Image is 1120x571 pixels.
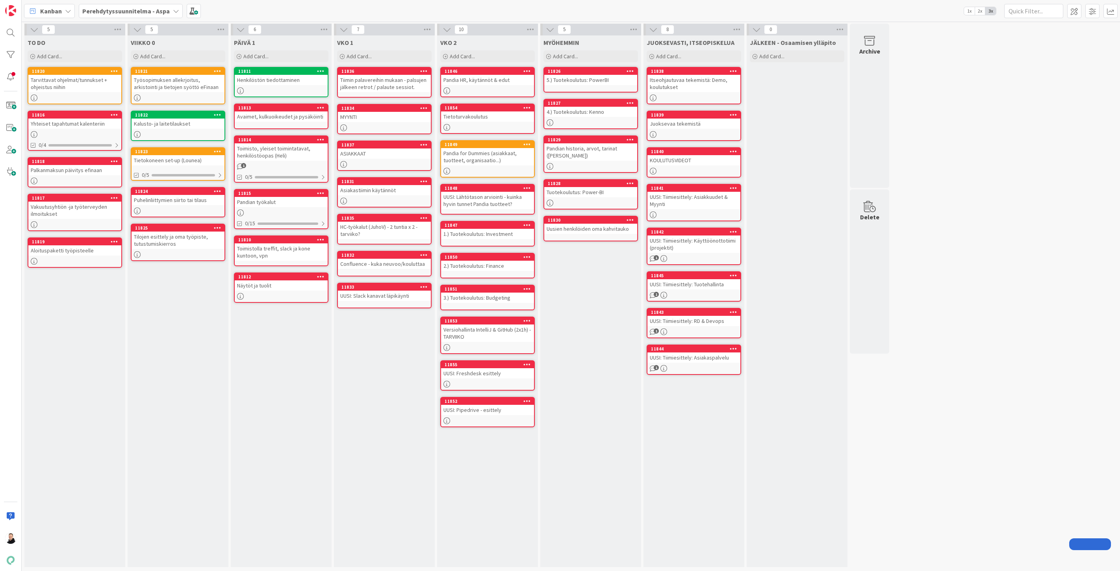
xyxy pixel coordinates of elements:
[40,6,62,16] span: Kanban
[37,53,62,60] span: Add Card...
[558,25,571,34] span: 5
[142,171,149,179] span: 0/5
[39,141,46,149] span: 0/4
[441,222,534,229] div: 11847
[647,345,740,352] div: 11844
[28,68,121,92] div: 11820Tarvittavat ohjelmat/tunnukset + ohjeistus niihin
[544,68,637,75] div: 11826
[441,185,534,192] div: 11848
[132,224,224,249] div: 11825Tilojen esittely ja oma työpiste, tutustumiskierros
[647,272,740,279] div: 11845
[975,7,985,15] span: 2x
[28,238,121,256] div: 11819Aloituspaketti työpisteelle
[28,165,121,175] div: Palkanmaksun päivitys efinaan
[235,190,328,197] div: 11815
[351,25,365,34] span: 7
[441,254,534,271] div: 118502.) Tuotekoulutus: Finance
[441,141,534,148] div: 11849
[42,25,55,34] span: 5
[450,53,475,60] span: Add Card...
[235,136,328,143] div: 11814
[235,104,328,122] div: 11813Avaimet, kulkuoikeudet ja pysäköinti
[544,217,637,224] div: 11830
[28,158,121,165] div: 11818
[28,119,121,129] div: Yhteiset tapahtumat kalenteriin
[338,284,431,291] div: 11833
[1004,4,1063,18] input: Quick Filter...
[135,189,224,194] div: 11824
[651,69,740,74] div: 11838
[132,224,224,232] div: 11825
[441,361,534,378] div: 11855UUSI: Freshdesk esittely
[548,100,637,106] div: 11827
[964,7,975,15] span: 1x
[654,255,659,260] span: 1
[445,142,534,147] div: 11849
[445,185,534,191] div: 11848
[338,105,431,122] div: 11834MYYNTI
[647,235,740,253] div: UUSI: Tiimiesittely: Käyttöönottotiimi (projektit)
[338,148,431,159] div: ASIAKKAAT
[338,215,431,239] div: 11835HC-työkalut (JuhoV) - 2 tuntia x 2 - tarviiko?
[647,111,740,129] div: 11839Juoksevaa tekemistä
[238,105,328,111] div: 11813
[544,75,637,85] div: 5.) Tuotekoulutus: PowerBI
[553,53,578,60] span: Add Card...
[341,284,431,290] div: 11833
[28,195,121,219] div: 11817Vakuutusyhtiön -ja työterveyden ilmoitukset
[82,7,170,15] b: Perehdytyssuunnitelma - Aspa
[28,158,121,175] div: 11818Palkanmaksun päivitys efinaan
[441,398,534,405] div: 11852
[647,39,734,46] span: JUOKSEVASTI, ITSEOPISKELUA
[441,261,534,271] div: 2.) Tuotekoulutus: Finance
[132,119,224,129] div: Kalusto- ja laitetilaukset
[341,142,431,148] div: 11837
[235,143,328,161] div: Toimisto, yleiset toimintatavat, henkilöstöopas (Heli)
[338,178,431,195] div: 11831Asiakastiimin käytännöt
[338,141,431,159] div: 11837ASIAKKAAT
[28,75,121,92] div: Tarvittavat ohjelmat/tunnukset + ohjeistus niihin
[132,68,224,75] div: 11821
[32,195,121,201] div: 11817
[341,179,431,184] div: 11831
[441,398,534,415] div: 11852UUSI: Pipedrive - esittely
[135,225,224,231] div: 11825
[647,68,740,75] div: 11838
[441,254,534,261] div: 11850
[338,185,431,195] div: Asiakastiimin käytännöt
[132,195,224,205] div: Puhelinliittymien siirto tai tilaus
[647,228,740,235] div: 11842
[544,187,637,197] div: Tuotekoulutus: Power-BI
[235,243,328,261] div: Toimistolla treffit, slack ja kone kuntoon, vpn
[544,136,637,161] div: 11829Pandian historia, arvot, tarinat ([PERSON_NAME])
[441,405,534,415] div: UUSI: Pipedrive - esittely
[28,245,121,256] div: Aloituspaketti työpisteelle
[647,309,740,326] div: 11843UUSI: Tiimiesittely: RD & Devops
[132,68,224,92] div: 11821Työsopimuksen allekrjoitus, arkistointi ja tietojen syöttö eFinaan
[338,222,431,239] div: HC-työkalut (JuhoV) - 2 tuntia x 2 - tarviiko?
[338,284,431,301] div: 11833UUSI: Slack kanavat läpikäynti
[445,222,534,228] div: 11847
[441,68,534,75] div: 11846
[338,291,431,301] div: UUSI: Slack kanavat läpikäynti
[647,352,740,363] div: UUSI: Tiimiesittely: Asiakaspalvelu
[132,188,224,205] div: 11824Puhelinliittymien siirto tai tilaus
[445,254,534,260] div: 11850
[445,105,534,111] div: 11854
[441,75,534,85] div: Pandia HR, käytännöt & edut
[647,148,740,155] div: 11840
[338,75,431,92] div: Tiimin palavereihin mukaan - palsujen jälkeen retrot / palaute sessiot.
[238,137,328,143] div: 11814
[441,368,534,378] div: UUSI: Freshdesk esittely
[132,148,224,165] div: 11823Tietokoneen set-up (Lounea)
[454,25,468,34] span: 10
[651,229,740,235] div: 11842
[235,190,328,207] div: 11815Pandian työkalut
[544,100,637,107] div: 11827
[341,215,431,221] div: 11835
[548,181,637,186] div: 11828
[441,324,534,342] div: Versiohallinta IntelliJ & GitHub (2x1h) - TARVIIKO
[338,68,431,92] div: 11836Tiimin palavereihin mukaan - palsujen jälkeen retrot / palaute sessiot.
[543,39,579,46] span: MYÖHEMMIN
[441,68,534,85] div: 11846Pandia HR, käytännöt & edut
